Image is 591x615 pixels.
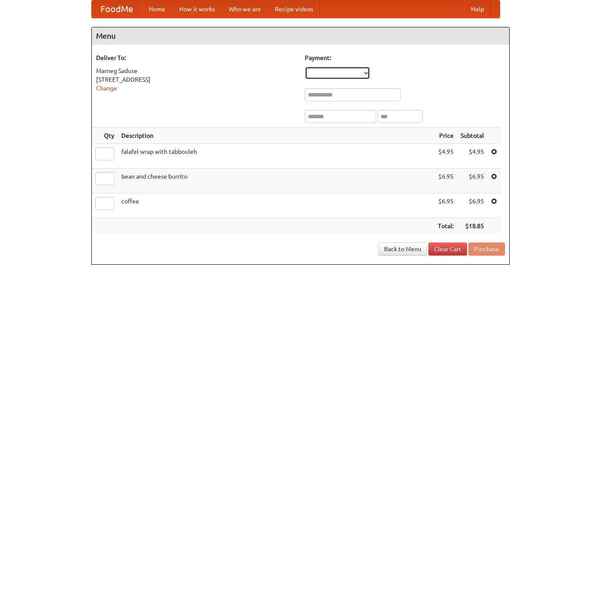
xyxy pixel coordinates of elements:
[92,27,509,45] h4: Menu
[118,128,434,144] th: Description
[96,53,296,62] h5: Deliver To:
[96,85,117,92] a: Change
[118,144,434,169] td: falafel wrap with tabbouleh
[468,243,505,256] button: Purchase
[457,128,487,144] th: Subtotal
[457,218,487,234] th: $18.85
[434,193,457,218] td: $6.95
[457,193,487,218] td: $6.95
[172,0,222,18] a: How it works
[434,169,457,193] td: $6.95
[378,243,427,256] a: Back to Menu
[222,0,268,18] a: Who we are
[434,218,457,234] th: Total:
[268,0,320,18] a: Recipe videos
[118,169,434,193] td: bean and cheese burrito
[96,75,296,84] div: [STREET_ADDRESS]
[142,0,172,18] a: Home
[457,169,487,193] td: $6.95
[96,66,296,75] div: Marneg Saduse
[92,0,142,18] a: FoodMe
[464,0,491,18] a: Help
[434,128,457,144] th: Price
[434,144,457,169] td: $4.95
[428,243,467,256] a: Clear Cart
[457,144,487,169] td: $4.95
[305,53,505,62] h5: Payment:
[118,193,434,218] td: coffee
[92,128,118,144] th: Qty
